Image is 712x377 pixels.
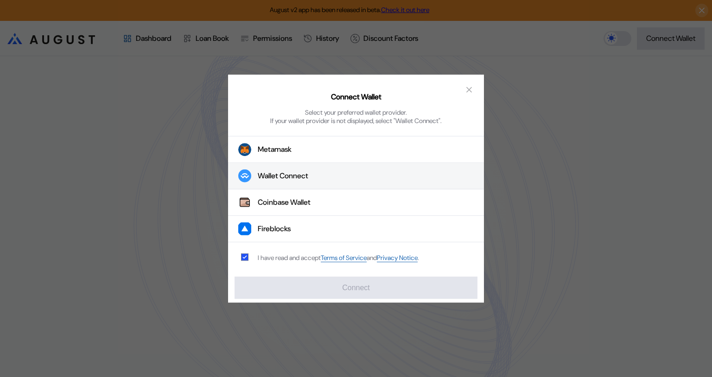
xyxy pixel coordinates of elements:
button: Wallet Connect [228,163,484,189]
button: FireblocksFireblocks [228,216,484,242]
div: If your wallet provider is not displayed, select "Wallet Connect". [270,116,442,124]
h2: Connect Wallet [331,92,381,102]
button: close modal [462,82,477,97]
div: Select your preferred wallet provider. [305,108,407,116]
span: and [367,253,377,262]
div: Coinbase Wallet [258,197,311,207]
img: Fireblocks [238,222,251,235]
div: Fireblocks [258,224,291,234]
div: Metamask [258,144,292,154]
div: Wallet Connect [258,171,308,181]
div: I have read and accept . [258,253,419,262]
button: Connect [235,276,477,299]
img: Coinbase Wallet [238,196,251,209]
button: Metamask [228,136,484,163]
a: Terms of Service [321,253,367,262]
button: Coinbase WalletCoinbase Wallet [228,189,484,216]
a: Privacy Notice [377,253,418,262]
